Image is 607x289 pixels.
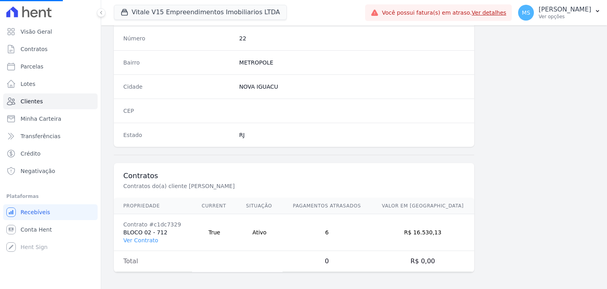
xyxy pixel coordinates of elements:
a: Conta Hent [3,222,98,238]
span: Parcelas [21,63,43,70]
span: Você possui fatura(s) em atraso. [382,9,506,17]
span: Contratos [21,45,47,53]
span: Visão Geral [21,28,52,36]
span: Conta Hent [21,226,52,234]
th: Propriedade [114,198,192,214]
p: Ver opções [539,13,591,20]
th: Valor em [GEOGRAPHIC_DATA] [371,198,474,214]
p: [PERSON_NAME] [539,6,591,13]
a: Ver Contrato [123,237,158,243]
dt: Bairro [123,59,233,67]
dd: RJ [239,131,465,139]
dt: CEP [123,107,233,115]
a: Transferências [3,128,98,144]
th: Current [192,198,236,214]
dt: Estado [123,131,233,139]
dt: Cidade [123,83,233,91]
span: Clientes [21,97,43,105]
span: Negativação [21,167,55,175]
a: Ver detalhes [472,10,507,16]
td: Total [114,251,192,272]
dd: 22 [239,34,465,42]
span: MS [522,10,530,15]
td: R$ 16.530,13 [371,214,474,251]
div: Plataformas [6,192,94,201]
span: Lotes [21,80,36,88]
td: 0 [283,251,371,272]
td: 6 [283,214,371,251]
button: MS [PERSON_NAME] Ver opções [512,2,607,24]
span: Minha Carteira [21,115,61,123]
span: Crédito [21,150,41,158]
span: Transferências [21,132,60,140]
button: Vitale V15 Empreendimentos Imobiliarios LTDA [114,5,287,20]
a: Crédito [3,146,98,162]
a: Minha Carteira [3,111,98,127]
a: Lotes [3,76,98,92]
th: Situação [236,198,282,214]
dt: Número [123,34,233,42]
a: Visão Geral [3,24,98,40]
dd: METROPOLE [239,59,465,67]
td: BLOCO 02 - 712 [114,214,192,251]
td: True [192,214,236,251]
td: R$ 0,00 [371,251,474,272]
th: Pagamentos Atrasados [283,198,371,214]
td: Ativo [236,214,282,251]
a: Recebíveis [3,204,98,220]
a: Parcelas [3,59,98,74]
a: Clientes [3,93,98,109]
dd: NOVA IGUACU [239,83,465,91]
a: Negativação [3,163,98,179]
a: Contratos [3,41,98,57]
h3: Contratos [123,171,465,181]
div: Contrato #c1dc7329 [123,221,183,228]
span: Recebíveis [21,208,50,216]
p: Contratos do(a) cliente [PERSON_NAME] [123,182,389,190]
